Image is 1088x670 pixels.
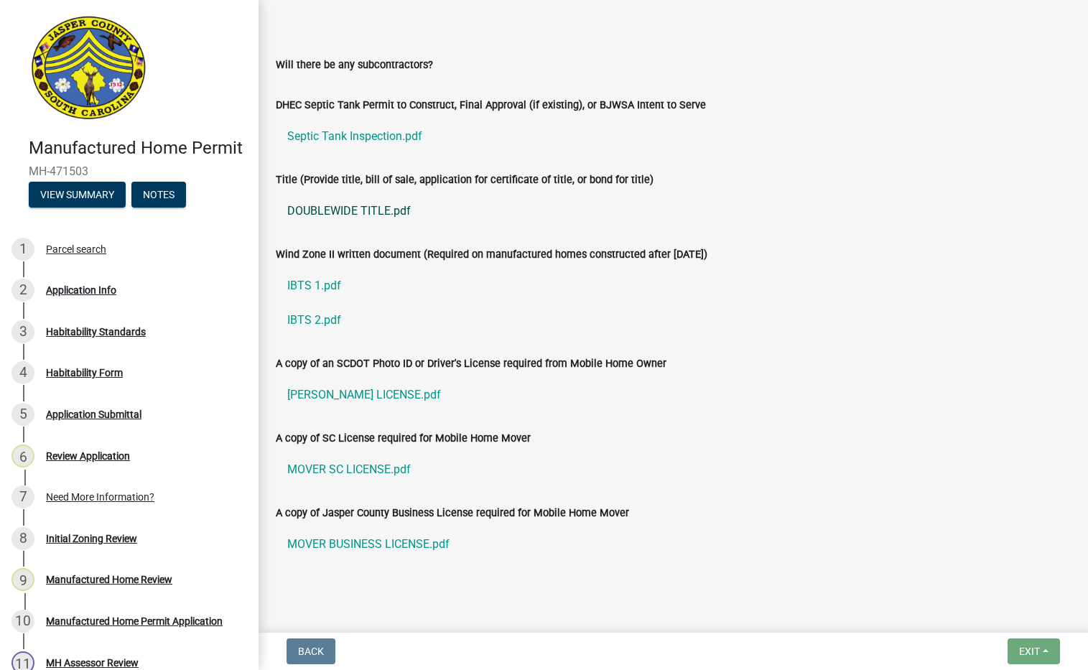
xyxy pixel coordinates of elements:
[276,303,1071,338] a: IBTS 2.pdf
[29,182,126,208] button: View Summary
[46,327,146,337] div: Habitability Standards
[276,434,531,444] label: A copy of SC License required for Mobile Home Mover
[298,646,324,657] span: Back
[276,508,629,518] label: A copy of Jasper County Business License required for Mobile Home Mover
[11,610,34,633] div: 10
[11,485,34,508] div: 7
[46,492,154,502] div: Need More Information?
[46,534,137,544] div: Initial Zoning Review
[46,451,130,461] div: Review Application
[276,101,706,111] label: DHEC Septic Tank Permit to Construct, Final Approval (if existing), or BJWSA Intent to Serve
[276,175,654,185] label: Title (Provide title, bill of sale, application for certificate of title, or bond for title)
[29,138,247,159] h4: Manufactured Home Permit
[29,190,126,201] wm-modal-confirm: Summary
[131,182,186,208] button: Notes
[11,568,34,591] div: 9
[46,285,116,295] div: Application Info
[11,320,34,343] div: 3
[11,403,34,426] div: 5
[11,361,34,384] div: 4
[276,60,433,70] label: Will there be any subcontractors?
[11,238,34,261] div: 1
[11,279,34,302] div: 2
[46,368,123,378] div: Habitability Form
[46,574,172,585] div: Manufactured Home Review
[276,527,1071,562] a: MOVER BUSINESS LICENSE.pdf
[11,527,34,550] div: 8
[46,616,223,626] div: Manufactured Home Permit Application
[276,194,1071,228] a: DOUBLEWIDE TITLE.pdf
[1008,638,1060,664] button: Exit
[276,269,1071,303] a: IBTS 1.pdf
[46,244,106,254] div: Parcel search
[287,638,335,664] button: Back
[276,378,1071,412] a: [PERSON_NAME] LICENSE.pdf
[46,658,139,668] div: MH Assessor Review
[29,15,149,123] img: Jasper County, South Carolina
[276,119,1071,154] a: Septic Tank Inspection.pdf
[276,250,707,260] label: Wind Zone II written document (Required on manufactured homes constructed after [DATE])
[1019,646,1040,657] span: Exit
[29,164,230,178] span: MH-471503
[46,409,141,419] div: Application Submittal
[276,359,666,369] label: A copy of an SCDOT Photo ID or Driver's License required from Mobile Home Owner
[131,190,186,201] wm-modal-confirm: Notes
[11,445,34,467] div: 6
[276,452,1071,487] a: MOVER SC LICENSE.pdf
